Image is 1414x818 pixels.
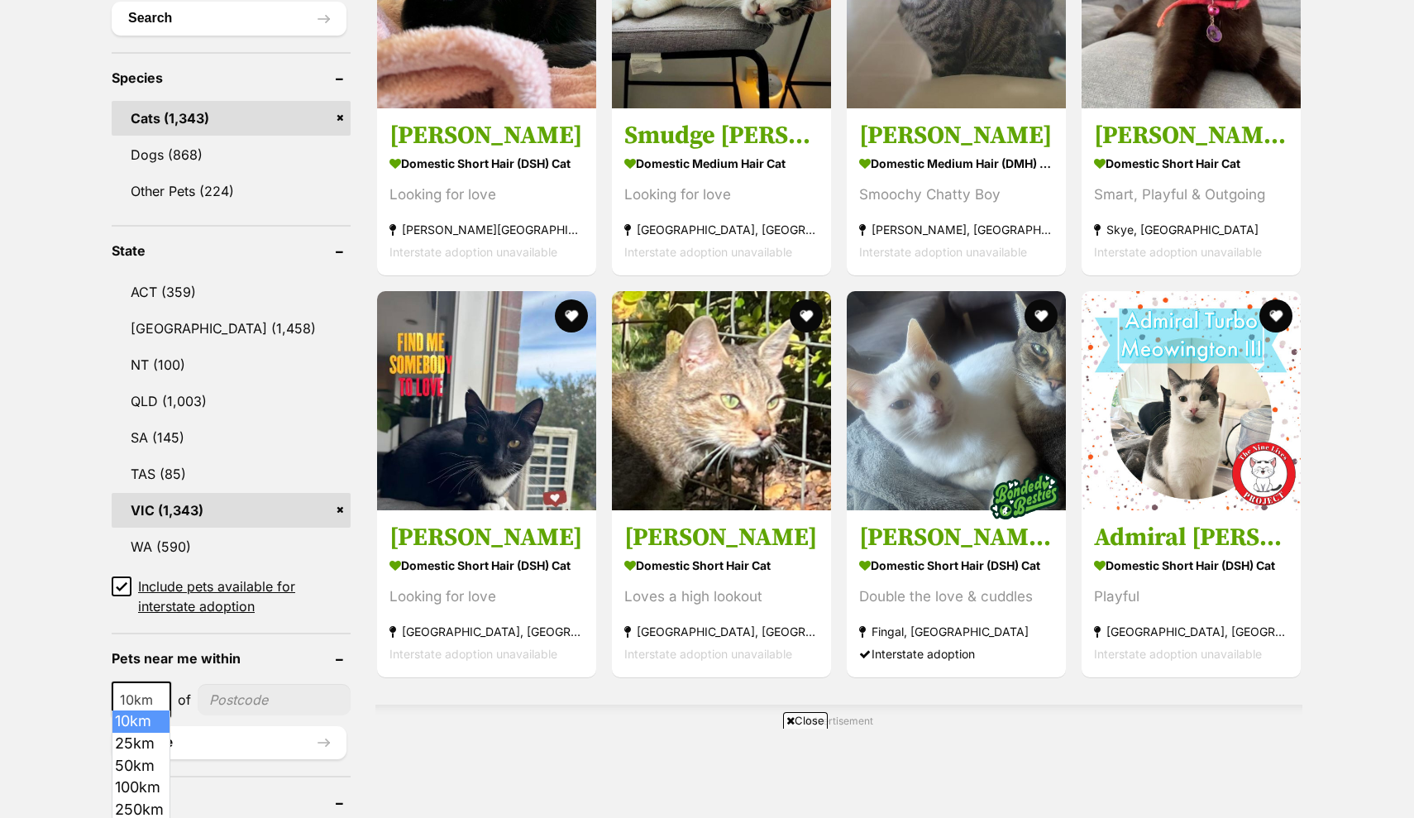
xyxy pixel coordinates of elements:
strong: Domestic Short Hair (DSH) Cat [389,554,584,578]
div: Looking for love [389,184,584,206]
div: Looking for love [624,184,819,206]
a: Other Pets (224) [112,174,351,208]
div: Smart, Playful & Outgoing [1094,184,1288,206]
a: Dogs (868) [112,137,351,172]
div: Smoochy Chatty Boy [859,184,1053,206]
iframe: Advertisement [406,735,1008,810]
strong: [PERSON_NAME], [GEOGRAPHIC_DATA] [859,218,1053,241]
input: postcode [198,684,351,715]
span: of [178,690,191,710]
li: 100km [112,777,170,799]
a: TAS (85) [112,457,351,491]
span: Interstate adoption unavailable [1094,245,1262,259]
strong: Domestic Medium Hair (DMH) Cat [859,151,1053,175]
h3: [PERSON_NAME] [389,120,584,151]
strong: Skye, [GEOGRAPHIC_DATA] [1094,218,1288,241]
strong: Domestic Short Hair (DSH) Cat [389,151,584,175]
h3: [PERSON_NAME] [389,523,584,554]
a: [PERSON_NAME] Domestic Short Hair (DSH) Cat Looking for love [GEOGRAPHIC_DATA], [GEOGRAPHIC_DATA]... [377,510,596,678]
strong: Fingal, [GEOGRAPHIC_DATA] [859,621,1053,643]
li: 50km [112,755,170,777]
button: Update [112,726,346,759]
span: 10km [113,688,170,711]
div: Interstate adoption [859,643,1053,666]
span: Interstate adoption unavailable [389,648,557,662]
img: Admiral Turbo Meowington III *9 Lives Project* - Domestic Short Hair (DSH) Cat [1082,291,1301,510]
div: Looking for love [389,586,584,609]
strong: Domestic Short Hair (DSH) Cat [859,554,1053,578]
span: Interstate adoption unavailable [859,245,1027,259]
h3: [PERSON_NAME] [859,120,1053,151]
button: favourite [1025,299,1058,332]
a: VIC (1,343) [112,493,351,528]
a: Admiral [PERSON_NAME] *9 Lives Project* Domestic Short Hair (DSH) Cat Playful [GEOGRAPHIC_DATA], ... [1082,510,1301,678]
div: Loves a high lookout [624,586,819,609]
a: [PERSON_NAME] Domestic Short Hair Cat Loves a high lookout [GEOGRAPHIC_DATA], [GEOGRAPHIC_DATA] I... [612,510,831,678]
a: [PERSON_NAME] [PERSON_NAME] Domestic Short Hair Cat Smart, Playful & Outgoing Skye, [GEOGRAPHIC_D... [1082,108,1301,275]
div: Playful [1094,586,1288,609]
img: Teejay Falko - Domestic Short Hair Cat [612,291,831,510]
button: favourite [555,299,588,332]
strong: [GEOGRAPHIC_DATA], [GEOGRAPHIC_DATA] [389,621,584,643]
h3: [PERSON_NAME] [624,523,819,554]
img: bonded besties [983,456,1066,538]
strong: Domestic Short Hair Cat [1094,151,1288,175]
li: 25km [112,733,170,755]
h3: [PERSON_NAME] & [PERSON_NAME] [859,523,1053,554]
span: 10km [112,682,171,718]
header: Pets near me within [112,651,351,666]
img: Sylvester - Domestic Short Hair (DSH) Cat [377,291,596,510]
header: State [112,243,351,258]
strong: [GEOGRAPHIC_DATA], [GEOGRAPHIC_DATA] [624,218,819,241]
header: Gender [112,794,351,809]
a: Cats (1,343) [112,101,351,136]
h3: [PERSON_NAME] [PERSON_NAME] [1094,120,1288,151]
a: QLD (1,003) [112,384,351,419]
header: Species [112,70,351,85]
a: [PERSON_NAME] & [PERSON_NAME] Domestic Short Hair (DSH) Cat Double the love & cuddles Fingal, [GE... [847,510,1066,678]
strong: Domestic Medium Hair Cat [624,151,819,175]
strong: [PERSON_NAME][GEOGRAPHIC_DATA], [GEOGRAPHIC_DATA] [389,218,584,241]
strong: [GEOGRAPHIC_DATA], [GEOGRAPHIC_DATA] [624,621,819,643]
span: Include pets available for interstate adoption [138,576,351,616]
span: Interstate adoption unavailable [389,245,557,259]
span: Interstate adoption unavailable [624,648,792,662]
button: favourite [1259,299,1292,332]
div: Double the love & cuddles [859,586,1053,609]
span: Interstate adoption unavailable [624,245,792,259]
img: Finn & Rudy - Domestic Short Hair (DSH) Cat [847,291,1066,510]
strong: [GEOGRAPHIC_DATA], [GEOGRAPHIC_DATA] [1094,621,1288,643]
strong: Domestic Short Hair (DSH) Cat [1094,554,1288,578]
a: Include pets available for interstate adoption [112,576,351,616]
a: [GEOGRAPHIC_DATA] (1,458) [112,311,351,346]
button: Search [112,2,346,35]
a: Smudge [PERSON_NAME] Domestic Medium Hair Cat Looking for love [GEOGRAPHIC_DATA], [GEOGRAPHIC_DAT... [612,108,831,275]
strong: Domestic Short Hair Cat [624,554,819,578]
a: [PERSON_NAME] Domestic Medium Hair (DMH) Cat Smoochy Chatty Boy [PERSON_NAME], [GEOGRAPHIC_DATA] ... [847,108,1066,275]
a: ACT (359) [112,275,351,309]
button: favourite [790,299,823,332]
a: NT (100) [112,347,351,382]
h3: Admiral [PERSON_NAME] *9 Lives Project* [1094,523,1288,554]
h3: Smudge [PERSON_NAME] [624,120,819,151]
a: SA (145) [112,420,351,455]
span: Close [783,712,828,729]
li: 10km [112,710,170,733]
a: WA (590) [112,529,351,564]
span: Interstate adoption unavailable [1094,648,1262,662]
a: [PERSON_NAME] Domestic Short Hair (DSH) Cat Looking for love [PERSON_NAME][GEOGRAPHIC_DATA], [GEO... [377,108,596,275]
